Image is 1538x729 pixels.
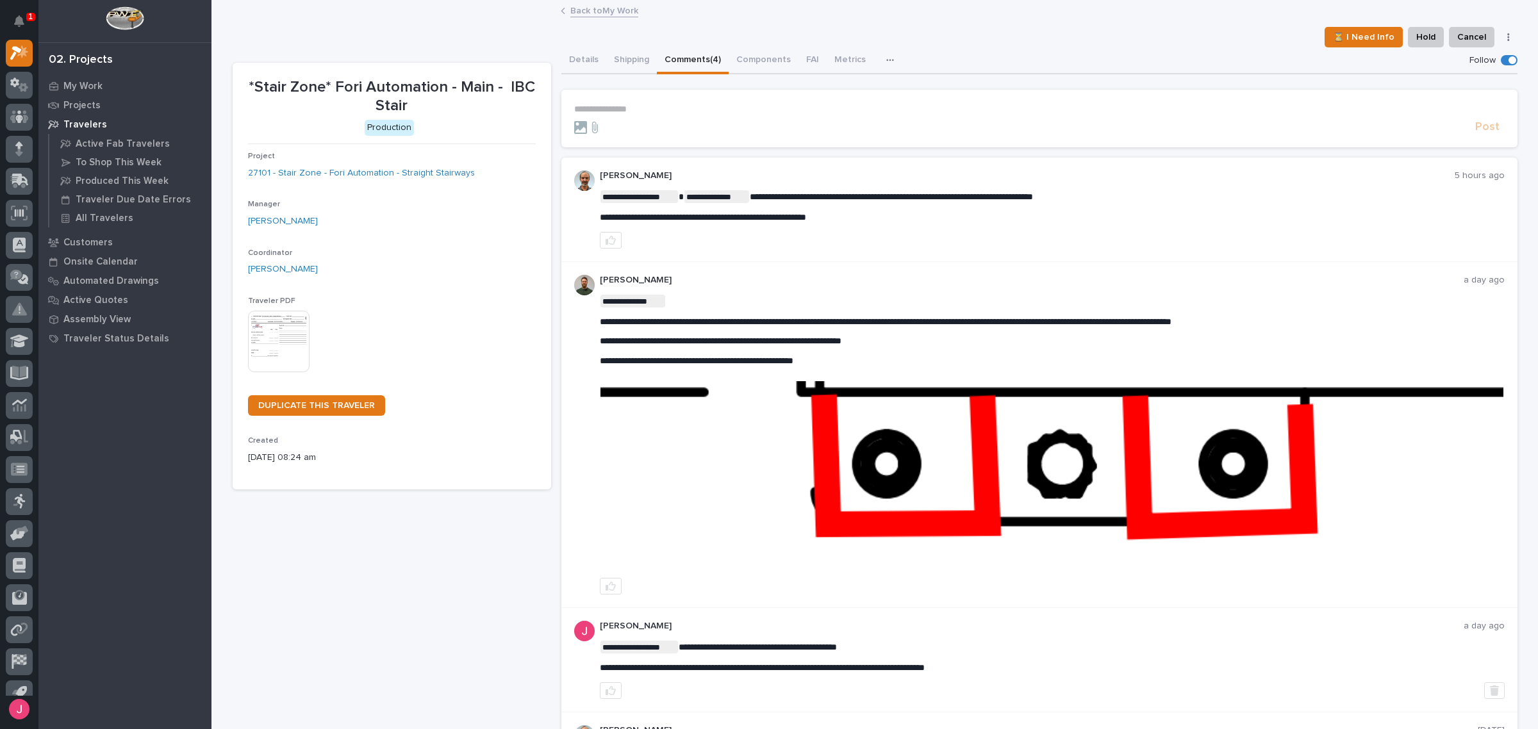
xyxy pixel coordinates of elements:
[248,437,278,445] span: Created
[1449,27,1494,47] button: Cancel
[63,256,138,268] p: Onsite Calendar
[365,120,414,136] div: Production
[600,621,1464,632] p: [PERSON_NAME]
[38,233,211,252] a: Customers
[38,115,211,134] a: Travelers
[1464,275,1505,286] p: a day ago
[1457,29,1486,45] span: Cancel
[106,6,144,30] img: Workspace Logo
[600,682,622,699] button: like this post
[248,263,318,276] a: [PERSON_NAME]
[6,8,33,35] button: Notifications
[600,170,1455,181] p: [PERSON_NAME]
[827,47,873,74] button: Metrics
[38,329,211,348] a: Traveler Status Details
[600,275,1464,286] p: [PERSON_NAME]
[248,152,275,160] span: Project
[38,271,211,290] a: Automated Drawings
[600,578,622,594] button: like this post
[258,401,375,410] span: DUPLICATE THIS TRAVELER
[63,314,131,325] p: Assembly View
[63,333,169,345] p: Traveler Status Details
[16,15,33,36] div: Notifications1
[1333,29,1394,45] span: ⏳ I Need Info
[574,621,595,641] img: ACg8ocI-SXp0KwvcdjE4ZoRMyLsZRSgZqnEZt9q_hAaElEsh-D-asw=s96-c
[6,696,33,723] button: users-avatar
[657,47,729,74] button: Comments (4)
[76,138,170,150] p: Active Fab Travelers
[729,47,798,74] button: Components
[49,209,211,227] a: All Travelers
[76,213,133,224] p: All Travelers
[38,290,211,309] a: Active Quotes
[248,451,536,464] p: [DATE] 08:24 am
[28,12,33,21] p: 1
[63,119,107,131] p: Travelers
[38,309,211,329] a: Assembly View
[798,47,827,74] button: FAI
[248,78,536,115] p: *Stair Zone* Fori Automation - Main - IBC Stair
[248,249,292,257] span: Coordinator
[248,201,280,208] span: Manager
[1484,682,1505,699] button: Delete post
[1464,621,1505,632] p: a day ago
[248,395,385,416] a: DUPLICATE THIS TRAVELER
[248,297,295,305] span: Traveler PDF
[76,157,161,168] p: To Shop This Week
[63,237,113,249] p: Customers
[1470,120,1505,135] button: Post
[38,76,211,95] a: My Work
[1469,55,1496,66] p: Follow
[574,170,595,191] img: AOh14GhUnP333BqRmXh-vZ-TpYZQaFVsuOFmGre8SRZf2A=s96-c
[38,252,211,271] a: Onsite Calendar
[76,194,191,206] p: Traveler Due Date Errors
[248,167,475,180] a: 27101 - Stair Zone - Fori Automation - Straight Stairways
[63,81,103,92] p: My Work
[63,295,128,306] p: Active Quotes
[49,53,113,67] div: 02. Projects
[1408,27,1444,47] button: Hold
[570,3,638,17] a: Back toMy Work
[49,172,211,190] a: Produced This Week
[49,190,211,208] a: Traveler Due Date Errors
[49,153,211,171] a: To Shop This Week
[1475,120,1500,135] span: Post
[1325,27,1403,47] button: ⏳ I Need Info
[600,232,622,249] button: like this post
[49,135,211,152] a: Active Fab Travelers
[248,215,318,228] a: [PERSON_NAME]
[1455,170,1505,181] p: 5 hours ago
[63,100,101,111] p: Projects
[1416,29,1435,45] span: Hold
[76,176,169,187] p: Produced This Week
[561,47,606,74] button: Details
[63,275,159,287] p: Automated Drawings
[38,95,211,115] a: Projects
[574,275,595,295] img: AATXAJw4slNr5ea0WduZQVIpKGhdapBAGQ9xVsOeEvl5=s96-c
[606,47,657,74] button: Shipping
